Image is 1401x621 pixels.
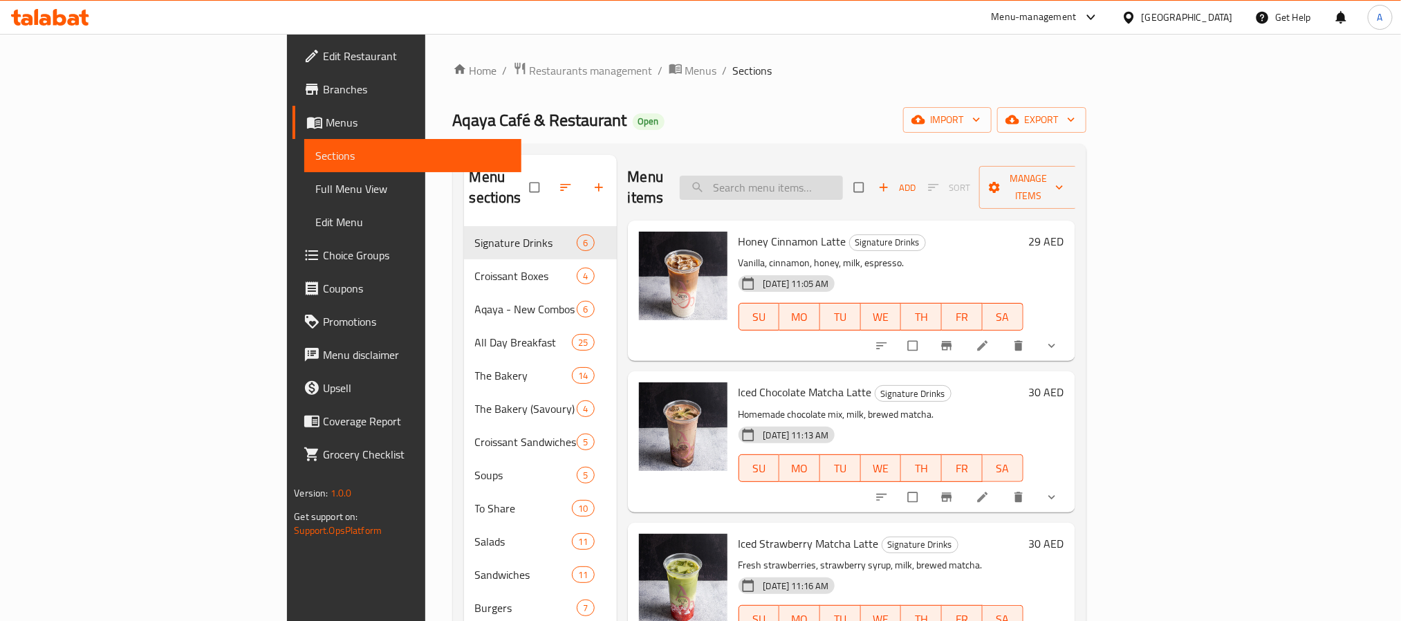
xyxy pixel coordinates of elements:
span: Honey Cinnamon Latte [739,231,846,252]
div: Soups5 [464,458,617,492]
span: Select to update [900,333,929,359]
button: TU [820,454,861,482]
input: search [680,176,843,200]
span: Full Menu View [315,180,510,197]
span: Soups [475,467,577,483]
span: Burgers [475,600,577,616]
a: Branches [293,73,521,106]
span: Iced Chocolate Matcha Latte [739,382,872,402]
div: items [577,434,594,450]
span: Menu disclaimer [323,346,510,363]
button: SA [983,303,1023,331]
span: Coupons [323,280,510,297]
span: Sort sections [550,172,584,203]
img: Honey Cinnamon Latte [639,232,727,320]
h6: 30 AED [1029,534,1064,553]
span: TH [907,458,936,479]
span: export [1008,111,1075,129]
span: Open [633,115,665,127]
span: 11 [573,535,593,548]
span: Add [878,180,916,196]
a: Full Menu View [304,172,521,205]
button: show more [1037,331,1070,361]
a: Upsell [293,371,521,405]
span: Sections [315,147,510,164]
div: Signature Drinks [875,385,952,402]
button: SA [983,454,1023,482]
svg: Show Choices [1045,339,1059,353]
div: Croissant Sandwiches5 [464,425,617,458]
div: The Bakery14 [464,359,617,392]
li: / [723,62,727,79]
a: Menu disclaimer [293,338,521,371]
span: Select section [846,174,875,201]
span: 6 [577,237,593,250]
span: Version: [294,484,328,502]
span: The Bakery [475,367,573,384]
span: 5 [577,469,593,482]
span: [DATE] 11:13 AM [758,429,835,442]
span: Signature Drinks [875,386,951,402]
div: Croissant Boxes [475,268,577,284]
span: Edit Menu [315,214,510,230]
button: sort-choices [866,482,900,512]
span: Grocery Checklist [323,446,510,463]
div: [GEOGRAPHIC_DATA] [1142,10,1233,25]
button: SU [739,303,780,331]
span: Coverage Report [323,413,510,429]
a: Coverage Report [293,405,521,438]
nav: breadcrumb [453,62,1086,80]
a: Edit Restaurant [293,39,521,73]
span: Manage items [990,170,1066,205]
p: Fresh strawberries, strawberry syrup, milk, brewed matcha. [739,557,1023,574]
a: Coupons [293,272,521,305]
span: Aqaya Café & Restaurant [453,104,627,136]
span: [DATE] 11:05 AM [758,277,835,290]
span: Signature Drinks [882,537,958,553]
span: MO [785,307,815,327]
span: Upsell [323,380,510,396]
span: Menus [326,114,510,131]
img: Iced Chocolate Matcha Latte [639,382,727,471]
svg: Show Choices [1045,490,1059,504]
span: Edit Restaurant [323,48,510,64]
span: Salads [475,533,573,550]
a: Edit menu item [976,339,992,353]
div: items [577,234,594,251]
span: Select all sections [521,174,550,201]
span: Select to update [900,484,929,510]
span: SU [745,307,774,327]
button: FR [942,454,983,482]
div: Menu-management [992,9,1077,26]
div: All Day Breakfast25 [464,326,617,359]
span: TH [907,307,936,327]
button: export [997,107,1086,133]
span: Croissant Sandwiches [475,434,577,450]
span: All Day Breakfast [475,334,573,351]
button: WE [861,303,902,331]
button: Branch-specific-item [931,331,965,361]
span: SA [988,307,1018,327]
span: The Bakery (Savoury) [475,400,577,417]
span: 1.0.0 [331,484,352,502]
span: Menus [685,62,717,79]
button: Add section [584,172,617,203]
button: MO [779,303,820,331]
span: Signature Drinks [850,234,925,250]
div: Aqaya - New Combos List [475,301,577,317]
span: 4 [577,402,593,416]
div: items [577,467,594,483]
span: 10 [573,502,593,515]
button: import [903,107,992,133]
span: Restaurants management [530,62,653,79]
button: Add [875,177,919,198]
span: TU [826,307,855,327]
span: Select section first [919,177,979,198]
span: WE [866,307,896,327]
span: Sandwiches [475,566,573,583]
span: 6 [577,303,593,316]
